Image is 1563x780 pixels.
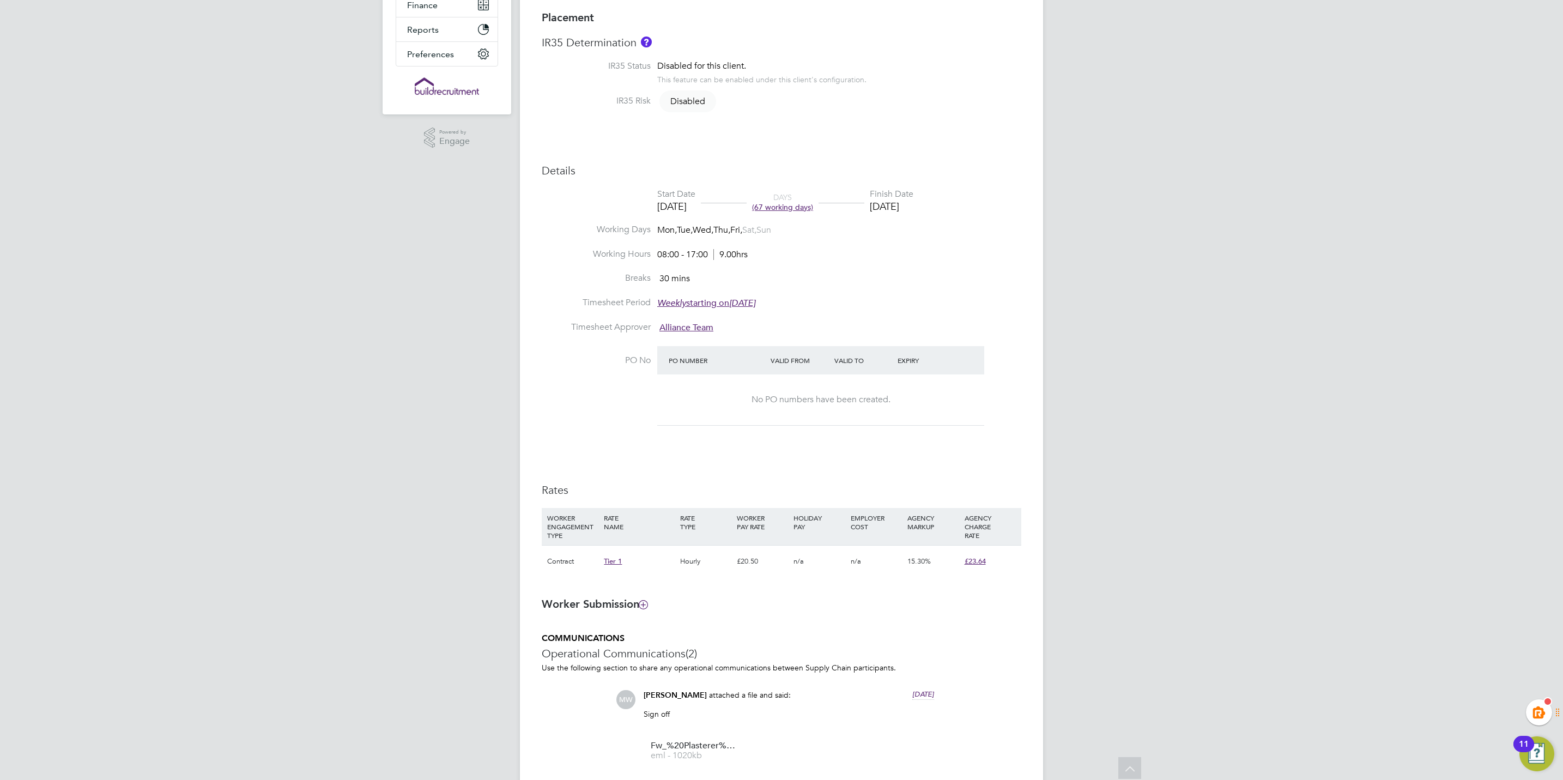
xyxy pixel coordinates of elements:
div: AGENCY CHARGE RATE [962,508,1019,545]
label: Timesheet Period [542,297,651,309]
span: Fw_%20Plasterer%20NVQ [651,742,738,750]
span: Alliance Team [659,322,713,333]
span: starting on [657,298,755,309]
div: [DATE] [870,200,913,213]
div: PO Number [666,350,768,370]
div: RATE NAME [601,508,677,536]
div: DAYS [747,192,819,212]
span: n/a [851,557,861,566]
label: Breaks [542,273,651,284]
div: Hourly [677,546,734,577]
span: Preferences [407,49,454,59]
span: Tue, [677,225,693,235]
span: Sat, [742,225,756,235]
button: Reports [396,17,498,41]
div: Valid From [768,350,832,370]
label: IR35 Risk [542,95,651,107]
div: Finish Date [870,189,913,200]
h3: IR35 Determination [542,35,1021,50]
span: Reports [407,25,439,35]
div: Contract [544,546,601,577]
b: Placement [542,11,594,24]
div: 08:00 - 17:00 [657,249,748,261]
button: About IR35 [641,37,652,47]
h5: COMMUNICATIONS [542,633,1021,644]
span: Wed, [693,225,713,235]
div: £20.50 [734,546,791,577]
span: £23.64 [965,557,986,566]
span: (2) [686,646,697,661]
span: Engage [439,137,470,146]
span: 9.00hrs [713,249,748,260]
span: eml - 1020kb [651,752,738,760]
span: MW [616,690,635,709]
h3: Rates [542,483,1021,497]
label: Working Hours [542,249,651,260]
h3: Details [542,164,1021,178]
label: IR35 Status [542,61,651,72]
span: 30 mins [659,273,690,284]
div: 11 [1519,744,1529,758]
div: RATE TYPE [677,508,734,536]
span: n/a [793,557,804,566]
div: Valid To [832,350,895,370]
label: Working Days [542,224,651,235]
div: [DATE] [657,200,695,213]
div: Start Date [657,189,695,200]
a: Fw_%20Plasterer%20NVQ eml - 1020kb [651,742,738,760]
span: Fri, [730,225,742,235]
span: attached a file and said: [709,690,791,700]
div: This feature can be enabled under this client's configuration. [657,72,867,84]
span: 15.30% [907,557,931,566]
div: EMPLOYER COST [848,508,905,536]
div: No PO numbers have been created. [668,394,973,406]
em: [DATE] [729,298,755,309]
label: PO No [542,355,651,366]
div: AGENCY MARKUP [905,508,961,536]
div: Expiry [895,350,959,370]
span: Tier 1 [604,557,622,566]
span: (67 working days) [752,202,813,212]
p: Sign off [644,709,934,719]
span: [DATE] [912,690,934,699]
span: Sun [756,225,771,235]
p: Use the following section to share any operational communications between Supply Chain participants. [542,663,1021,673]
div: WORKER PAY RATE [734,508,791,536]
em: Weekly [657,298,686,309]
div: HOLIDAY PAY [791,508,847,536]
a: Go to home page [396,77,498,95]
div: WORKER ENGAGEMENT TYPE [544,508,601,545]
button: Preferences [396,42,498,66]
span: [PERSON_NAME] [644,691,707,700]
span: Thu, [713,225,730,235]
span: Mon, [657,225,677,235]
span: Disabled for this client. [657,61,746,71]
span: Powered by [439,128,470,137]
span: Disabled [659,90,716,112]
img: buildrec-logo-retina.png [415,77,479,95]
a: Powered byEngage [424,128,470,148]
button: Open Resource Center, 11 new notifications [1519,736,1554,771]
b: Worker Submission [542,597,647,610]
label: Timesheet Approver [542,322,651,333]
h3: Operational Communications [542,646,1021,661]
